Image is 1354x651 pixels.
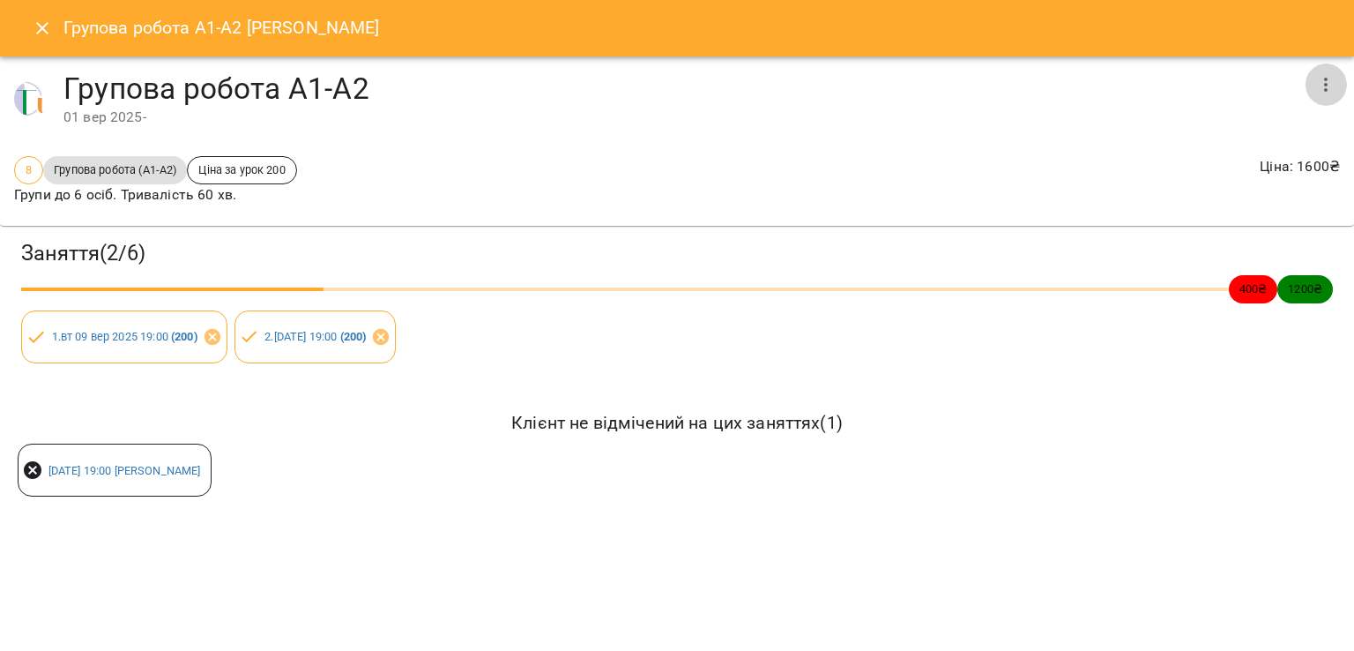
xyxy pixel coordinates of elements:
a: 2.[DATE] 19:00 (200) [264,330,366,343]
div: 2.[DATE] 19:00 (200) [234,311,397,363]
h6: Групова робота А1-А2 [PERSON_NAME] [63,14,380,41]
div: 1.вт 09 вер 2025 19:00 (200) [21,311,227,363]
p: Групи до 6 осіб. Тривалість 60 хв. [14,184,297,206]
h4: Групова робота А1-А2 [63,71,1305,107]
b: ( 200 ) [340,330,367,343]
p: Ціна : 1600 ₴ [1260,156,1340,177]
span: 8 [15,161,42,178]
h6: Клієнт не відмічений на цих заняттях ( 1 ) [18,409,1336,437]
button: Close [21,7,63,49]
span: 1200 ₴ [1277,281,1333,297]
b: ( 200 ) [171,330,197,343]
img: 9a1d62ba177fc1b8feef1f864f620c53.png [14,81,49,116]
span: 400 ₴ [1229,281,1278,297]
div: 01 вер 2025 - [63,107,1305,128]
span: Групова робота (А1-А2) [43,161,187,178]
a: 1.вт 09 вер 2025 19:00 (200) [52,330,197,343]
h3: Заняття ( 2 / 6 ) [21,240,1333,267]
a: [DATE] 19:00 [PERSON_NAME] [48,464,201,477]
span: Ціна за урок 200 [188,161,295,178]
